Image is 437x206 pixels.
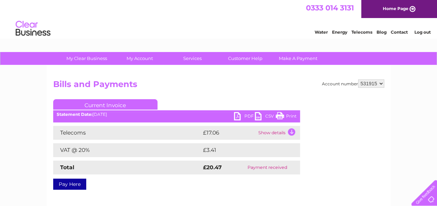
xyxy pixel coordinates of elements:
[315,29,328,35] a: Water
[15,18,51,39] img: logo.png
[322,79,384,88] div: Account number
[234,112,255,122] a: PDF
[276,112,297,122] a: Print
[351,29,372,35] a: Telecoms
[60,164,74,171] strong: Total
[53,99,157,110] a: Current Invoice
[55,4,383,34] div: Clear Business is a trading name of Verastar Limited (registered in [GEOGRAPHIC_DATA] No. 3667643...
[53,112,300,117] div: [DATE]
[255,112,276,122] a: CSV
[257,126,300,140] td: Show details
[57,112,92,117] b: Statement Date:
[306,3,354,12] a: 0333 014 3131
[201,143,283,157] td: £3.41
[414,29,430,35] a: Log out
[391,29,408,35] a: Contact
[53,143,201,157] td: VAT @ 20%
[203,164,222,171] strong: £20.47
[269,52,327,65] a: Make A Payment
[111,52,168,65] a: My Account
[53,179,86,190] a: Pay Here
[217,52,274,65] a: Customer Help
[201,126,257,140] td: £17.06
[235,161,300,174] td: Payment received
[164,52,221,65] a: Services
[58,52,115,65] a: My Clear Business
[332,29,347,35] a: Energy
[377,29,387,35] a: Blog
[53,79,384,93] h2: Bills and Payments
[53,126,201,140] td: Telecoms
